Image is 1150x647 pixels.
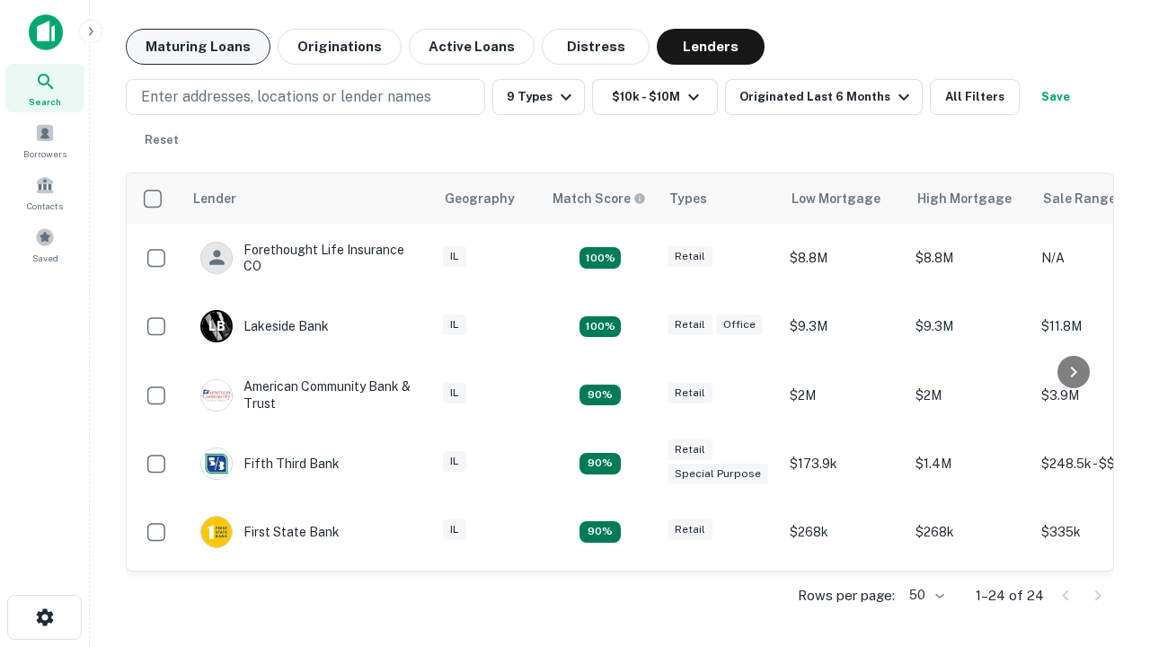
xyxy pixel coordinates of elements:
[781,430,907,498] td: $173.9k
[193,188,236,209] div: Lender
[5,168,84,217] a: Contacts
[669,188,707,209] div: Types
[579,385,621,406] div: Matching Properties: 2, hasApolloMatch: undefined
[5,64,84,112] a: Search
[32,251,58,265] span: Saved
[208,317,225,336] p: L B
[668,383,712,403] div: Retail
[781,566,907,634] td: $1M
[781,292,907,360] td: $9.3M
[907,498,1032,566] td: $268k
[126,79,485,115] button: Enter addresses, locations or lender names
[798,585,895,607] p: Rows per page:
[976,585,1044,607] p: 1–24 of 24
[201,448,232,479] img: picture
[668,246,712,267] div: Retail
[443,315,466,335] div: IL
[201,517,232,547] img: picture
[907,566,1032,634] td: $1.3M
[542,173,659,224] th: Capitalize uses an advanced AI algorithm to match your search with the best lender. The match sco...
[907,292,1032,360] td: $9.3M
[592,79,718,115] button: $10k - $10M
[29,94,61,109] span: Search
[409,29,535,65] button: Active Loans
[443,451,466,472] div: IL
[725,79,923,115] button: Originated Last 6 Months
[23,146,66,161] span: Borrowers
[579,247,621,269] div: Matching Properties: 4, hasApolloMatch: undefined
[907,224,1032,292] td: $8.8M
[182,173,434,224] th: Lender
[579,316,621,338] div: Matching Properties: 3, hasApolloMatch: undefined
[792,188,880,209] div: Low Mortgage
[201,380,232,411] img: picture
[443,519,466,540] div: IL
[5,116,84,164] a: Borrowers
[553,189,646,208] div: Capitalize uses an advanced AI algorithm to match your search with the best lender. The match sco...
[657,29,765,65] button: Lenders
[668,464,768,484] div: Special Purpose
[200,448,340,480] div: Fifth Third Bank
[200,310,329,342] div: Lakeside Bank
[29,14,63,50] img: capitalize-icon.png
[579,521,621,543] div: Matching Properties: 2, hasApolloMatch: undefined
[133,122,190,158] button: Reset
[917,188,1012,209] div: High Mortgage
[200,516,340,548] div: First State Bank
[443,246,466,267] div: IL
[902,582,947,608] div: 50
[668,315,712,335] div: Retail
[668,519,712,540] div: Retail
[5,220,84,269] a: Saved
[739,86,915,108] div: Originated Last 6 Months
[907,360,1032,429] td: $2M
[542,29,650,65] button: Distress
[781,224,907,292] td: $8.8M
[668,439,712,460] div: Retail
[27,199,63,213] span: Contacts
[716,315,763,335] div: Office
[141,86,431,108] p: Enter addresses, locations or lender names
[434,173,542,224] th: Geography
[907,430,1032,498] td: $1.4M
[930,79,1020,115] button: All Filters
[579,453,621,474] div: Matching Properties: 2, hasApolloMatch: undefined
[553,189,642,208] h6: Match Score
[1060,503,1150,589] iframe: Chat Widget
[659,173,781,224] th: Types
[781,173,907,224] th: Low Mortgage
[278,29,402,65] button: Originations
[200,378,416,411] div: American Community Bank & Trust
[907,173,1032,224] th: High Mortgage
[443,383,466,403] div: IL
[200,242,416,274] div: Forethought Life Insurance CO
[781,360,907,429] td: $2M
[492,79,585,115] button: 9 Types
[781,498,907,566] td: $268k
[445,188,515,209] div: Geography
[126,29,270,65] button: Maturing Loans
[1043,188,1116,209] div: Sale Range
[1027,79,1084,115] button: Save your search to get updates of matches that match your search criteria.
